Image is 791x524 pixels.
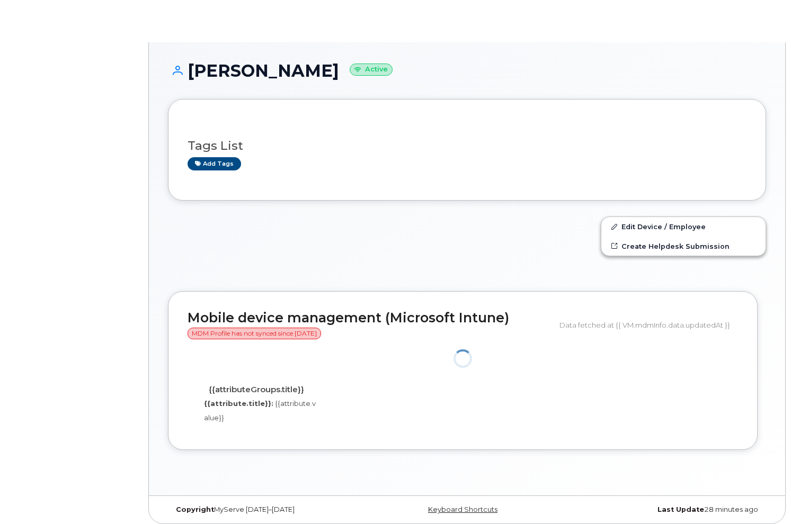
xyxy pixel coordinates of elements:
small: Active [350,64,393,76]
h1: [PERSON_NAME] [168,61,766,80]
a: Keyboard Shortcuts [428,505,497,513]
span: MDM Profile has not synced since [DATE] [188,328,321,339]
div: Data fetched at {{ VM.mdmInfo.data.updatedAt }} [559,315,738,335]
h4: {{attributeGroups.title}} [195,385,317,394]
span: {{attribute.value}} [204,399,316,422]
h3: Tags List [188,139,746,152]
div: MyServe [DATE]–[DATE] [168,505,367,514]
h2: Mobile device management (Microsoft Intune) [188,311,552,340]
strong: Copyright [176,505,214,513]
div: 28 minutes ago [567,505,766,514]
a: Create Helpdesk Submission [601,237,766,256]
a: Add tags [188,157,241,170]
a: Edit Device / Employee [601,217,766,236]
strong: Last Update [657,505,704,513]
label: {{attribute.title}}: [204,399,273,409]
